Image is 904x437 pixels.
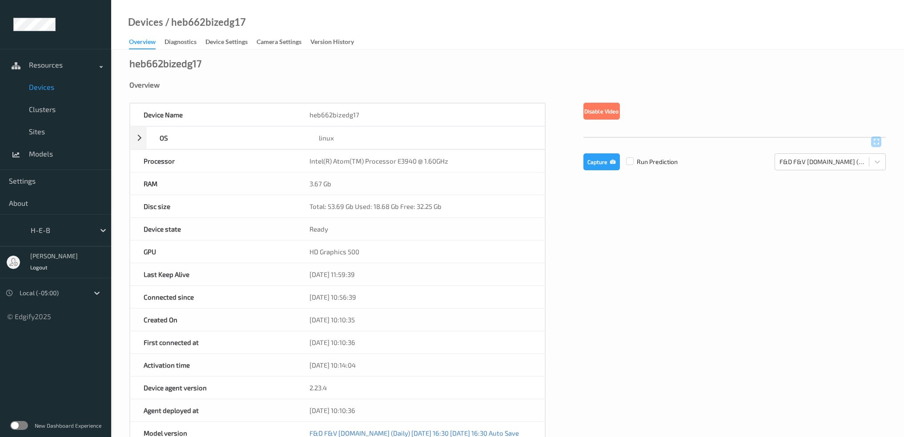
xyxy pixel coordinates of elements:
span: Run Prediction [620,157,678,166]
div: OS [146,127,305,149]
div: GPU [130,241,296,263]
div: [DATE] 10:56:39 [296,286,545,308]
div: Intel(R) Atom(TM) Processor E3940 @ 1.60GHz [296,150,545,172]
button: Capture [583,153,620,170]
div: Diagnostics [165,37,197,48]
div: First connected at [130,331,296,353]
div: Overview [129,80,886,89]
div: linux [305,127,544,149]
div: Device state [130,218,296,240]
div: 3.67 Gb [296,172,545,195]
div: [DATE] 11:59:39 [296,263,545,285]
div: Device agent version [130,377,296,399]
a: Devices [128,18,163,27]
div: [DATE] 10:10:36 [296,399,545,421]
div: Version History [310,37,354,48]
div: HD Graphics 500 [296,241,545,263]
div: Connected since [130,286,296,308]
div: 2.23.4 [296,377,545,399]
div: Last Keep Alive [130,263,296,285]
div: heb662bizedg17 [129,59,201,68]
div: Created On [130,309,296,331]
button: Disable Video [583,103,620,120]
div: OSlinux [130,126,545,149]
a: F&D F&V [DOMAIN_NAME] (Daily) [DATE] 16:30 [DATE] 16:30 Auto Save [309,429,519,437]
div: [DATE] 10:10:36 [296,331,545,353]
div: heb662bizedg17 [296,104,545,126]
div: Agent deployed at [130,399,296,421]
div: Device Settings [205,37,248,48]
div: Camera Settings [257,37,301,48]
div: / heb662bizedg17 [163,18,246,27]
a: Version History [310,36,363,48]
div: RAM [130,172,296,195]
a: Camera Settings [257,36,310,48]
div: [DATE] 10:10:35 [296,309,545,331]
div: Processor [130,150,296,172]
div: [DATE] 10:14:04 [296,354,545,376]
div: Total: 53.69 Gb Used: 18.68 Gb Free: 32.25 Gb [296,195,545,217]
a: Device Settings [205,36,257,48]
div: Disc size [130,195,296,217]
div: Ready [296,218,545,240]
div: Overview [129,37,156,49]
a: Diagnostics [165,36,205,48]
div: Activation time [130,354,296,376]
div: Device Name [130,104,296,126]
a: Overview [129,36,165,49]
